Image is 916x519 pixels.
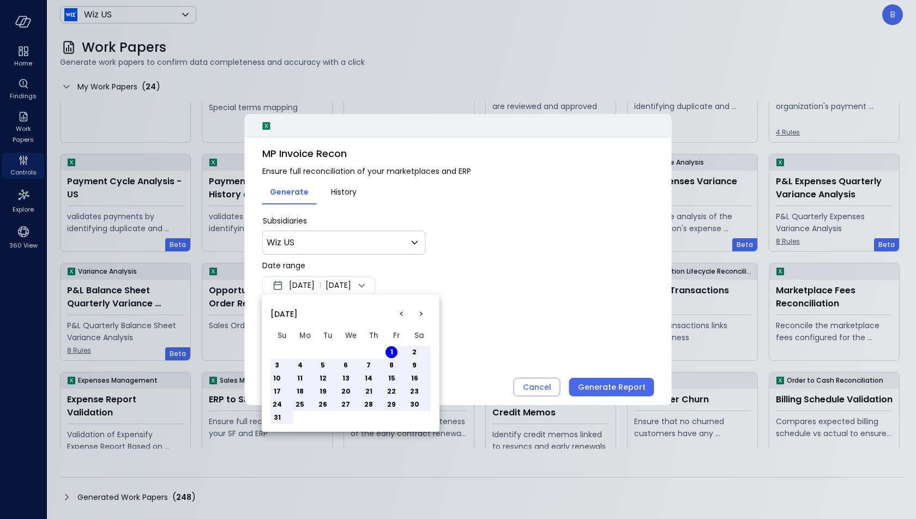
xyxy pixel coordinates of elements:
button: Thursday, August 21st, 2025, selected [363,385,375,397]
button: Wednesday, August 13th, 2025, selected [340,372,352,384]
button: Tuesday, August 12th, 2025, selected [317,372,329,384]
button: Go to the Next Month [411,304,431,324]
button: Thursday, August 28th, 2025, selected [363,399,375,411]
button: Saturday, August 2nd, 2025, selected [408,346,420,358]
th: Monday [293,326,316,346]
button: Saturday, August 9th, 2025, selected [408,359,420,371]
th: Wednesday [339,326,362,346]
button: Sunday, August 24th, 2025, selected [271,399,283,411]
button: Go to the Previous Month [391,304,411,324]
button: Friday, August 15th, 2025, selected [385,372,397,384]
button: Sunday, August 3rd, 2025, selected [271,359,283,371]
table: August 2025 [270,326,431,424]
button: Friday, August 29th, 2025, selected [385,399,397,411]
th: Friday [385,326,408,346]
button: Thursday, August 14th, 2025, selected [363,372,375,384]
button: Tuesday, August 5th, 2025, selected [317,359,329,371]
button: Wednesday, August 6th, 2025, selected [340,359,352,371]
button: Monday, August 11th, 2025, selected [294,372,306,384]
button: Sunday, August 31st, 2025, selected [271,412,283,424]
th: Sunday [270,326,293,346]
button: Sunday, August 17th, 2025, selected [271,385,283,397]
button: Friday, August 8th, 2025, selected [385,359,397,371]
button: Monday, August 25th, 2025, selected [294,399,306,411]
button: Tuesday, August 26th, 2025, selected [317,399,329,411]
button: Monday, August 18th, 2025, selected [294,385,306,397]
button: Friday, August 1st, 2025, selected [385,346,397,358]
button: Saturday, August 16th, 2025, selected [408,372,420,384]
th: Thursday [362,326,385,346]
button: Wednesday, August 20th, 2025, selected [340,385,352,397]
button: Friday, August 22nd, 2025, selected [385,385,397,397]
button: Monday, August 4th, 2025, selected [294,359,306,371]
span: [DATE] [270,308,298,320]
th: Saturday [408,326,431,346]
button: Thursday, August 7th, 2025, selected [363,359,375,371]
button: Saturday, August 23rd, 2025, selected [408,385,420,397]
button: Saturday, August 30th, 2025, selected [408,399,420,411]
button: Tuesday, August 19th, 2025, selected [317,385,329,397]
th: Tuesday [316,326,339,346]
button: Wednesday, August 27th, 2025, selected [340,399,352,411]
button: Sunday, August 10th, 2025, selected [271,372,283,384]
